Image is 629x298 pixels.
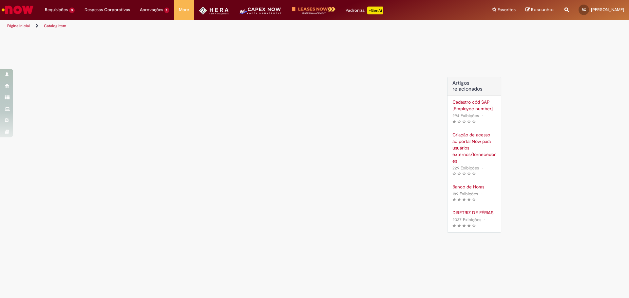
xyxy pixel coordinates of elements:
span: RC [582,8,586,12]
span: • [480,111,484,120]
span: Aprovações [140,7,163,13]
span: 2337 Exibições [452,217,481,222]
a: DIRETRIZ DE FÉRIAS [452,209,496,216]
h3: Artigos relacionados [452,80,496,92]
p: +GenAi [367,7,383,14]
span: • [480,164,484,172]
span: 294 Exibições [452,113,479,118]
span: • [483,215,486,224]
span: 189 Exibições [452,191,478,197]
a: Cadastro cód SAP [Employee number] [452,99,496,112]
span: Rascunhos [531,7,555,13]
span: 1 [164,8,169,13]
span: 3 [69,8,75,13]
a: Banco de Horas [452,184,496,190]
img: ServiceNow [1,3,34,16]
a: Rascunhos [525,7,555,13]
span: More [179,7,189,13]
img: HeraLogo.png [199,7,229,15]
span: • [479,189,483,198]
ul: Trilhas de página [5,20,414,32]
span: Favoritos [498,7,516,13]
span: Requisições [45,7,68,13]
a: Catalog Item [44,23,66,28]
img: logo-leases-transp-branco.png [292,7,336,15]
a: Criação de acesso ao portal Now para usuários externos/fornecedores [452,131,496,164]
span: Despesas Corporativas [85,7,130,13]
a: Página inicial [7,23,30,28]
span: 229 Exibições [452,165,479,171]
span: [PERSON_NAME] [591,7,624,12]
img: CapexLogo5.png [238,7,282,20]
div: Padroniza [346,7,383,14]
